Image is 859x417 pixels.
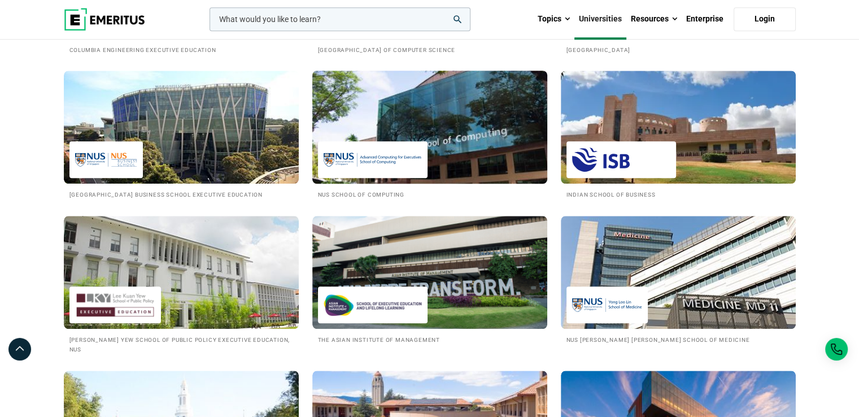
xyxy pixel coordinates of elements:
[64,216,299,354] a: Universities We Work With Lee Kuan Yew School of Public Policy Executive Education, NUS [PERSON_N...
[64,216,299,329] img: Universities We Work With
[561,71,796,199] a: Universities We Work With Indian School of Business Indian School of Business
[734,7,796,31] a: Login
[561,71,796,184] img: Universities We Work With
[75,147,137,172] img: National University of Singapore Business School Executive Education
[64,71,299,184] img: Universities We Work With
[566,189,790,199] h2: Indian School of Business
[312,216,547,329] img: Universities We Work With
[75,292,155,318] img: Lee Kuan Yew School of Public Policy Executive Education, NUS
[561,216,796,329] img: Universities We Work With
[572,147,670,172] img: Indian School of Business
[64,71,299,199] a: Universities We Work With National University of Singapore Business School Executive Education [G...
[566,45,790,54] h2: [GEOGRAPHIC_DATA]
[312,71,547,199] a: Universities We Work With NUS School of Computing NUS School of Computing
[318,189,542,199] h2: NUS School of Computing
[561,216,796,344] a: Universities We Work With NUS Yong Loo Lin School of Medicine NUS [PERSON_NAME] [PERSON_NAME] Sch...
[69,45,293,54] h2: Columbia Engineering Executive Education
[572,292,642,318] img: NUS Yong Loo Lin School of Medicine
[566,335,790,344] h2: NUS [PERSON_NAME] [PERSON_NAME] School of Medicine
[69,335,293,354] h2: [PERSON_NAME] Yew School of Public Policy Executive Education, NUS
[324,147,422,172] img: NUS School of Computing
[69,189,293,199] h2: [GEOGRAPHIC_DATA] Business School Executive Education
[318,335,542,344] h2: The Asian Institute of Management
[318,45,542,54] h2: [GEOGRAPHIC_DATA] of Computer Science
[210,7,470,31] input: woocommerce-product-search-field-0
[324,292,422,318] img: Asian Institute of Management
[312,216,547,344] a: Universities We Work With Asian Institute of Management The Asian Institute of Management
[300,65,559,189] img: Universities We Work With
